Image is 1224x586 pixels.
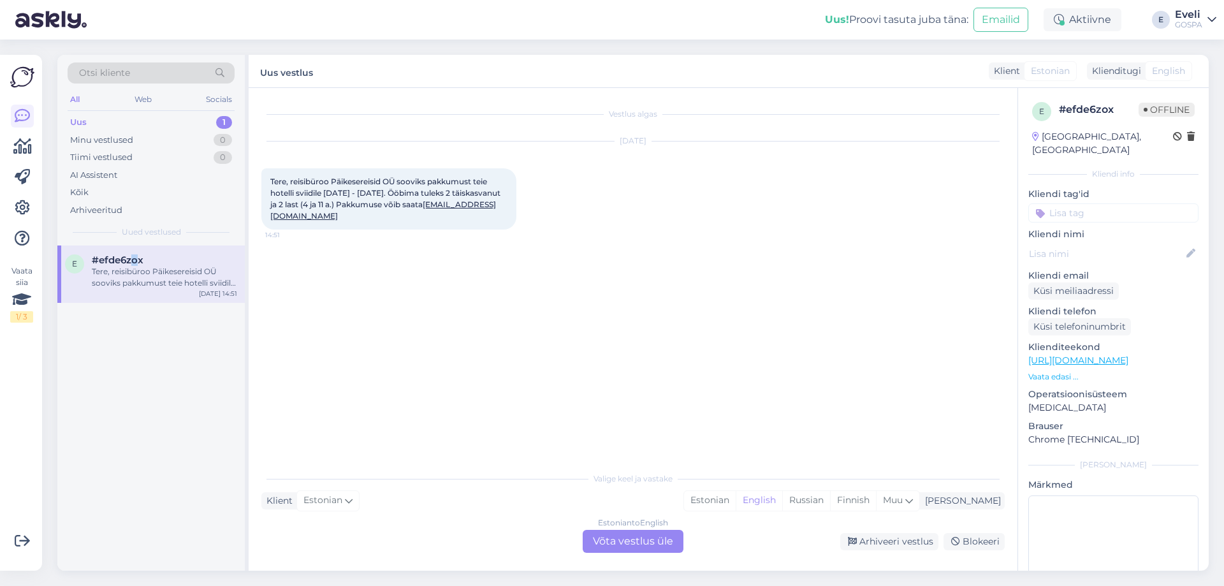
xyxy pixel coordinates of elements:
[1139,103,1195,117] span: Offline
[1028,420,1198,433] p: Brauser
[1152,11,1170,29] div: E
[70,169,117,182] div: AI Assistent
[943,533,1005,550] div: Blokeeri
[825,12,968,27] div: Proovi tasuta juba täna:
[214,134,232,147] div: 0
[1175,10,1202,20] div: Eveli
[1028,401,1198,414] p: [MEDICAL_DATA]
[1028,355,1128,366] a: [URL][DOMAIN_NAME]
[1028,203,1198,223] input: Lisa tag
[1039,106,1044,116] span: e
[840,533,938,550] div: Arhiveeri vestlus
[122,226,181,238] span: Uued vestlused
[1087,64,1141,78] div: Klienditugi
[261,135,1005,147] div: [DATE]
[10,65,34,89] img: Askly Logo
[782,491,830,510] div: Russian
[260,62,313,80] label: Uus vestlus
[1028,478,1198,492] p: Märkmed
[214,151,232,164] div: 0
[1028,459,1198,471] div: [PERSON_NAME]
[203,91,235,108] div: Socials
[920,494,1001,508] div: [PERSON_NAME]
[989,64,1020,78] div: Klient
[70,151,133,164] div: Tiimi vestlused
[72,259,77,268] span: e
[70,204,122,217] div: Arhiveeritud
[270,177,502,221] span: Tere, reisibüroo Päikesereisid OÜ sooviks pakkumust teie hotelli sviidile [DATE] - [DATE]. Ööbima...
[1031,64,1070,78] span: Estonian
[1028,168,1198,180] div: Kliendi info
[79,66,130,80] span: Otsi kliente
[583,530,683,553] div: Võta vestlus üle
[1028,388,1198,401] p: Operatsioonisüsteem
[261,473,1005,485] div: Valige keel ja vastake
[1028,433,1198,446] p: Chrome [TECHNICAL_ID]
[303,494,342,508] span: Estonian
[70,186,89,199] div: Kõik
[132,91,154,108] div: Web
[10,265,33,323] div: Vaata siia
[92,266,237,289] div: Tere, reisibüroo Päikesereisid OÜ sooviks pakkumust teie hotelli sviidile [DATE] - [DATE]. Ööbima...
[1028,371,1198,383] p: Vaata edasi ...
[1028,341,1198,354] p: Klienditeekond
[1028,269,1198,282] p: Kliendi email
[684,491,736,510] div: Estonian
[1175,10,1216,30] a: EveliGOSPA
[598,517,668,529] div: Estonian to English
[825,13,849,26] b: Uus!
[265,230,313,240] span: 14:51
[1029,247,1184,261] input: Lisa nimi
[1028,318,1131,335] div: Küsi telefoninumbrit
[92,254,143,266] span: #efde6zox
[261,494,293,508] div: Klient
[736,491,782,510] div: English
[1028,187,1198,201] p: Kliendi tag'id
[1044,8,1121,31] div: Aktiivne
[1152,64,1185,78] span: English
[10,311,33,323] div: 1 / 3
[1032,130,1173,157] div: [GEOGRAPHIC_DATA], [GEOGRAPHIC_DATA]
[1028,228,1198,241] p: Kliendi nimi
[1028,305,1198,318] p: Kliendi telefon
[199,289,237,298] div: [DATE] 14:51
[1175,20,1202,30] div: GOSPA
[883,494,903,506] span: Muu
[973,8,1028,32] button: Emailid
[216,116,232,129] div: 1
[1059,102,1139,117] div: # efde6zox
[261,108,1005,120] div: Vestlus algas
[70,134,133,147] div: Minu vestlused
[1028,282,1119,300] div: Küsi meiliaadressi
[68,91,82,108] div: All
[830,491,876,510] div: Finnish
[70,116,87,129] div: Uus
